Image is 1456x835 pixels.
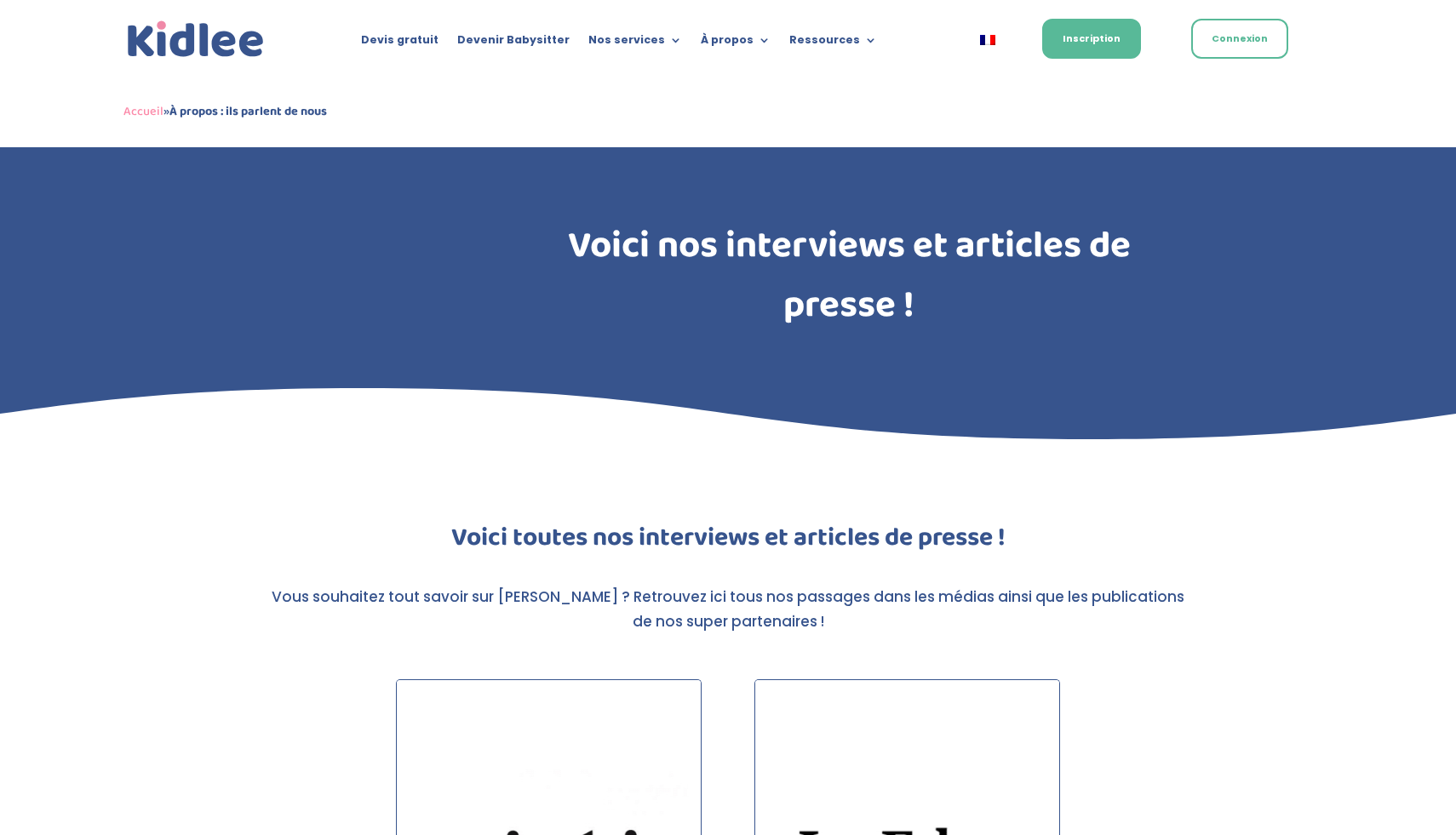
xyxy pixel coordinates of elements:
[123,17,268,62] img: logo_kidlee_bleu
[169,101,327,122] strong: À propos : ils parlent de nous
[511,216,1188,345] h1: Voici nos interviews et articles de presse !
[457,34,570,53] a: Devenir Babysitter
[701,34,771,53] a: À propos
[1191,19,1288,59] a: Connexion
[268,585,1188,634] p: Vous souhaitez tout savoir sur [PERSON_NAME] ? Retrouvez ici tous nos passages dans les médias ai...
[789,34,877,53] a: Ressources
[123,101,163,122] a: Accueil
[361,34,439,53] a: Devis gratuit
[273,216,455,411] img: microphone
[123,101,327,122] span: »
[123,17,268,62] a: Kidlee Logo
[362,525,1094,559] h2: Voici toutes nos interviews et articles de presse !
[1042,19,1141,59] a: Inscription
[980,35,995,45] img: Français
[588,34,682,53] a: Nos services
